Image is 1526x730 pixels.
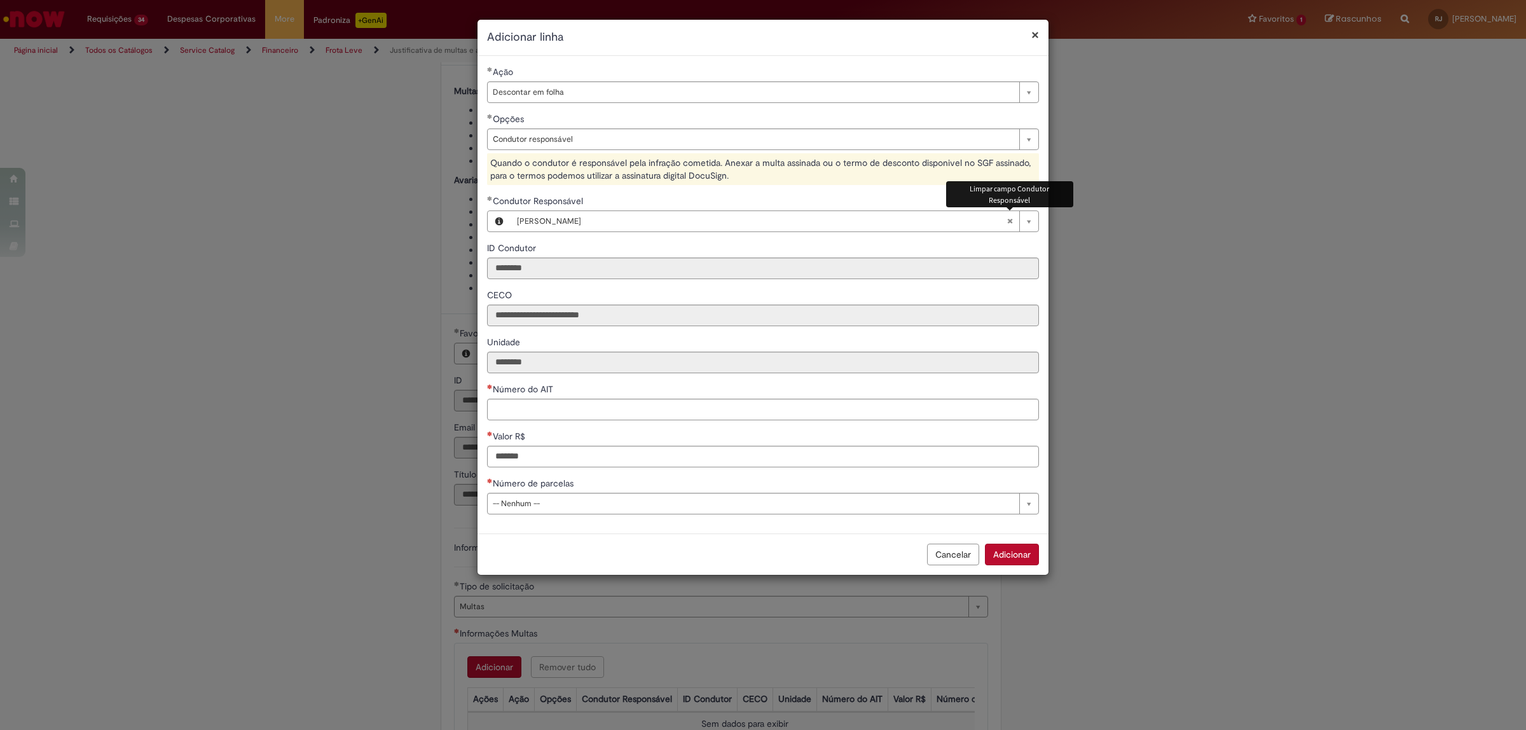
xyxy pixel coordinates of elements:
span: Obrigatório Preenchido [487,114,493,119]
span: Descontar em folha [493,82,1013,102]
span: Opções [493,113,526,125]
span: Número de parcelas [493,478,576,489]
span: [PERSON_NAME] [517,211,1007,231]
span: -- Nenhum -- [493,493,1013,514]
input: CECO [487,305,1039,326]
span: Necessários [487,478,493,483]
input: ID Condutor [487,258,1039,279]
span: Número do AIT [493,383,556,395]
input: Valor R$ [487,446,1039,467]
span: Necessários - Condutor Responsável [493,195,586,207]
button: Condutor Responsável, Visualizar este registro Ionice Dias Silva [488,211,511,231]
span: Somente leitura - CECO [487,289,514,301]
span: Valor R$ [493,430,528,442]
span: Obrigatório Preenchido [487,196,493,201]
span: Condutor responsável [493,129,1013,149]
abbr: Limpar campo Condutor Responsável [1000,211,1019,231]
button: Adicionar [985,544,1039,565]
input: Número do AIT [487,399,1039,420]
span: Ação [493,66,516,78]
span: Somente leitura - ID Condutor [487,242,539,254]
div: Quando o condutor é responsável pela infração cometida. Anexar a multa assinada ou o termo de des... [487,153,1039,185]
span: Necessários [487,431,493,436]
span: Somente leitura - Unidade [487,336,523,348]
input: Unidade [487,352,1039,373]
a: [PERSON_NAME]Limpar campo Condutor Responsável [511,211,1038,231]
h2: Adicionar linha [487,29,1039,46]
span: Obrigatório Preenchido [487,67,493,72]
span: Necessários [487,384,493,389]
button: Fechar modal [1031,28,1039,41]
button: Cancelar [927,544,979,565]
div: Limpar campo Condutor Responsável [946,181,1073,207]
